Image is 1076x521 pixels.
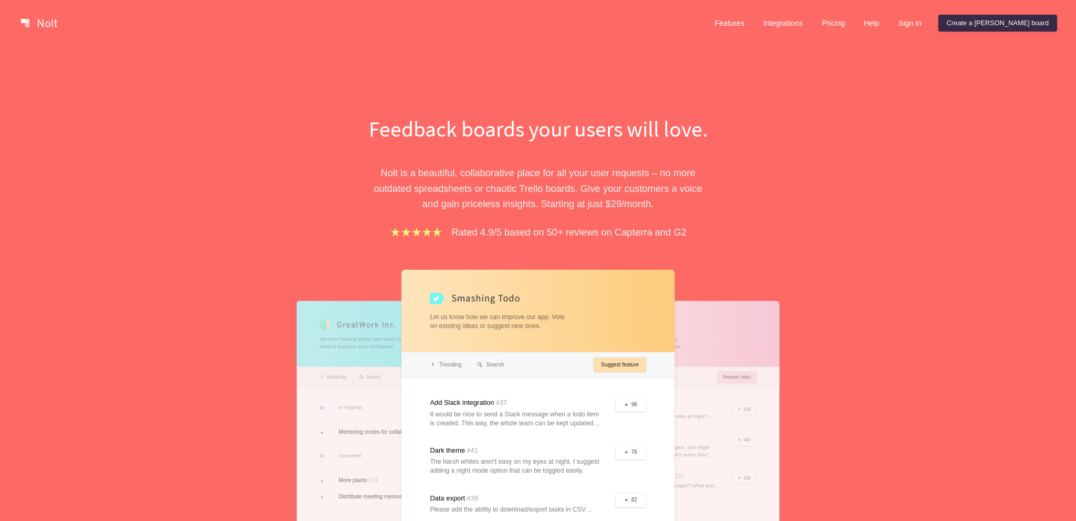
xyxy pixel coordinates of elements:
[452,224,687,240] p: Rated 4.9/5 based on 50+ reviews on Capterra and G2
[755,15,811,32] a: Integrations
[813,15,853,32] a: Pricing
[855,15,888,32] a: Help
[706,15,753,32] a: Features
[357,165,719,211] p: Nolt is a beautiful, collaborative place for all your user requests – no more outdated spreadshee...
[389,226,443,238] img: stars.b067e34983.png
[357,114,719,144] h1: Feedback boards your users will love.
[890,15,930,32] a: Sign in
[938,15,1057,32] a: Create a [PERSON_NAME] board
